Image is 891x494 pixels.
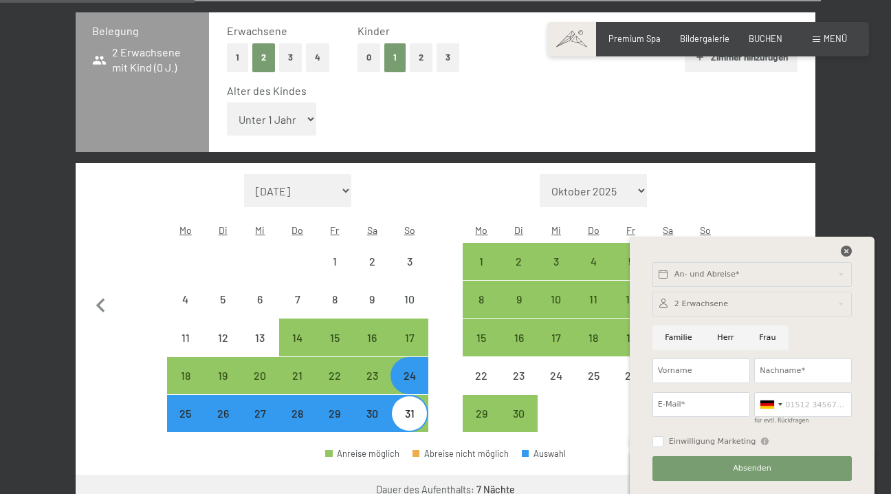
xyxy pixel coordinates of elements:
div: Tue May 26 2026 [204,395,241,432]
div: 13 [243,332,277,367]
div: Thu Jun 04 2026 [575,243,612,280]
div: 26 [613,370,648,405]
button: 0 [357,43,380,72]
div: 30 [355,408,389,442]
div: 12 [613,294,648,328]
input: 01512 3456789 [754,392,852,417]
div: Anreise möglich [316,357,353,394]
span: Menü [824,33,847,44]
div: Anreise möglich [538,243,575,280]
div: 15 [464,332,498,367]
div: Thu Jun 18 2026 [575,319,612,356]
div: Fri Jun 26 2026 [612,357,649,394]
div: 25 [576,370,610,405]
div: Thu May 07 2026 [279,281,316,318]
div: Anreise nicht möglich [279,281,316,318]
div: 25 [168,408,203,442]
abbr: Mittwoch [255,224,265,236]
div: Fri May 15 2026 [316,319,353,356]
div: Fri Jun 12 2026 [612,281,649,318]
div: 5 [206,294,240,328]
div: Tue Jun 02 2026 [500,243,538,280]
div: Anreise möglich [353,319,390,356]
div: Sun May 17 2026 [390,319,428,356]
div: Anreise nicht möglich [390,243,428,280]
div: 2 [502,256,536,290]
div: Anreise nicht möglich [353,243,390,280]
div: Tue May 19 2026 [204,357,241,394]
div: Anreise nicht möglich [575,357,612,394]
div: Anreise nicht möglich [353,281,390,318]
button: 3 [437,43,459,72]
div: Tue Jun 09 2026 [500,281,538,318]
div: 17 [539,332,573,367]
div: 14 [280,332,315,367]
div: Anreise nicht möglich [167,281,204,318]
div: Anreise nicht möglich [241,281,278,318]
abbr: Mittwoch [551,224,561,236]
div: 17 [392,332,426,367]
span: Kinder [357,24,390,37]
div: Mon Jun 29 2026 [463,395,500,432]
div: Wed May 06 2026 [241,281,278,318]
abbr: Donnerstag [291,224,303,236]
div: Mon Jun 15 2026 [463,319,500,356]
div: Wed May 13 2026 [241,319,278,356]
div: Sat May 16 2026 [353,319,390,356]
div: Thu Jun 25 2026 [575,357,612,394]
div: Anreise möglich [204,357,241,394]
div: Germany (Deutschland): +49 [755,393,786,416]
div: Anreise möglich [500,319,538,356]
div: 22 [464,370,498,405]
div: Tue Jun 30 2026 [500,395,538,432]
div: Mon May 18 2026 [167,357,204,394]
div: 8 [464,294,498,328]
span: 2 Erwachsene mit Kind (0 J.) [92,45,192,76]
abbr: Dienstag [219,224,228,236]
div: 24 [539,370,573,405]
button: 3 [279,43,302,72]
div: Anreise nicht möglich [390,281,428,318]
div: 18 [576,332,610,367]
div: Anreise nicht möglich [241,319,278,356]
div: 7 [280,294,315,328]
div: 1 [464,256,498,290]
div: 16 [502,332,536,367]
div: Tue May 05 2026 [204,281,241,318]
div: Alter des Kindes [227,83,786,98]
div: 28 [280,408,315,442]
div: Anreise möglich [463,319,500,356]
div: Sat May 30 2026 [353,395,390,432]
span: Bildergalerie [680,33,729,44]
div: Anreise nicht möglich [316,281,353,318]
div: Anreise möglich [463,395,500,432]
div: 11 [576,294,610,328]
div: Sat May 02 2026 [353,243,390,280]
div: Thu Jun 11 2026 [575,281,612,318]
div: Anreise möglich [279,395,316,432]
div: 18 [168,370,203,405]
div: Wed Jun 24 2026 [538,357,575,394]
div: Anreise möglich [390,319,428,356]
div: Sun May 31 2026 [390,395,428,432]
div: 1 [318,256,352,290]
div: 30 [502,408,536,442]
div: 6 [243,294,277,328]
a: Premium Spa [608,33,661,44]
button: Zimmer hinzufügen [685,42,797,72]
div: 8 [318,294,352,328]
div: Anreise nicht möglich [612,357,649,394]
div: Anreise möglich [390,357,428,394]
div: Anreise möglich [612,281,649,318]
div: 20 [243,370,277,405]
div: Sun May 24 2026 [390,357,428,394]
abbr: Donnerstag [588,224,599,236]
div: Mon May 25 2026 [167,395,204,432]
div: Anreise nicht möglich [500,357,538,394]
div: Fri May 22 2026 [316,357,353,394]
div: Anreise möglich [279,319,316,356]
div: 24 [392,370,426,405]
div: 9 [355,294,389,328]
div: Anreise möglich [316,319,353,356]
div: Tue Jun 23 2026 [500,357,538,394]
